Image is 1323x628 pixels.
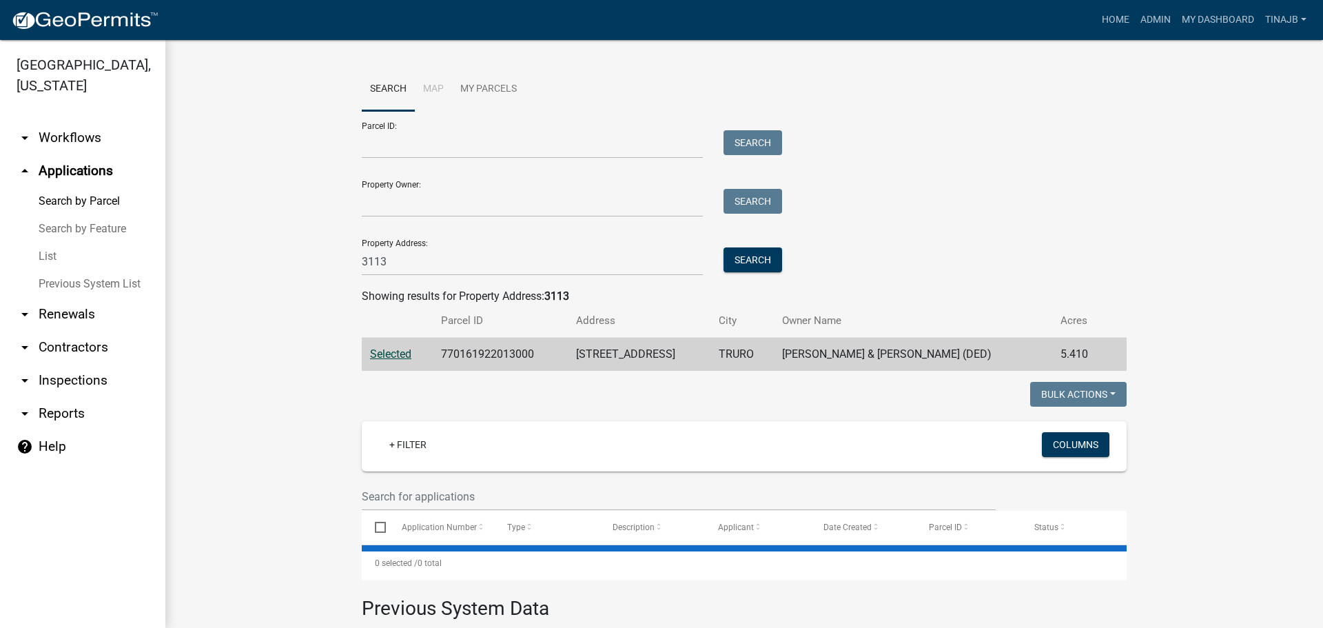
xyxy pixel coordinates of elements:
div: Showing results for Property Address: [362,288,1127,305]
span: Description [613,523,655,532]
i: help [17,438,33,455]
i: arrow_drop_down [17,130,33,146]
span: Application Number [402,523,477,532]
span: Type [507,523,525,532]
i: arrow_drop_down [17,339,33,356]
strong: 3113 [544,290,569,303]
div: 0 total [362,546,1127,580]
span: Applicant [718,523,754,532]
th: Acres [1052,305,1107,337]
a: My Dashboard [1176,7,1260,33]
button: Bulk Actions [1030,382,1127,407]
th: City [710,305,774,337]
span: 0 selected / [375,558,418,568]
datatable-header-cell: Applicant [705,511,810,544]
i: arrow_drop_down [17,306,33,323]
td: TRURO [710,338,774,372]
a: Search [362,68,415,112]
th: Owner Name [774,305,1052,337]
datatable-header-cell: Status [1021,511,1127,544]
td: [PERSON_NAME] & [PERSON_NAME] (DED) [774,338,1052,372]
button: Search [724,247,782,272]
datatable-header-cell: Select [362,511,388,544]
a: My Parcels [452,68,525,112]
datatable-header-cell: Description [599,511,705,544]
td: 5.410 [1052,338,1107,372]
a: + Filter [378,432,438,457]
th: Parcel ID [433,305,568,337]
span: Status [1034,523,1058,532]
th: Address [568,305,710,337]
button: Search [724,189,782,214]
span: Parcel ID [929,523,962,532]
datatable-header-cell: Type [493,511,599,544]
datatable-header-cell: Date Created [810,511,916,544]
i: arrow_drop_down [17,372,33,389]
datatable-header-cell: Parcel ID [916,511,1021,544]
i: arrow_drop_up [17,163,33,179]
td: [STREET_ADDRESS] [568,338,710,372]
datatable-header-cell: Application Number [388,511,493,544]
button: Search [724,130,782,155]
a: Selected [370,347,411,361]
td: 770161922013000 [433,338,568,372]
a: Tinajb [1260,7,1312,33]
input: Search for applications [362,483,996,511]
span: Date Created [823,523,872,532]
a: Admin [1135,7,1176,33]
button: Columns [1042,432,1109,457]
a: Home [1096,7,1135,33]
i: arrow_drop_down [17,405,33,422]
h3: Previous System Data [362,580,1127,623]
